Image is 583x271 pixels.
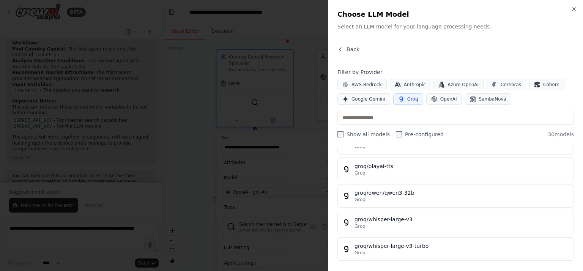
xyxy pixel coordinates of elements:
button: AWS Bedrock [337,79,387,90]
span: Cohere [543,82,559,88]
span: Back [347,46,359,53]
span: Google Gemini [351,96,385,102]
button: Google Gemini [337,93,390,105]
div: groq/whisper-large-v3 [355,216,569,223]
button: groq/playai-ttsGroq [337,158,574,181]
button: OpenAI [426,93,462,105]
span: AWS Bedrock [351,82,382,88]
button: groq/whisper-large-v3Groq [337,211,574,234]
button: Back [337,46,359,53]
button: groq/whisper-large-v3-turboGroq [337,237,574,261]
span: Azure OpenAI [447,82,479,88]
button: Anthropic [390,79,431,90]
label: Show all models [337,131,390,138]
input: Show all models [337,131,343,137]
button: groq/qwen/qwen3-32bGroq [337,184,574,208]
span: Groq [355,197,366,203]
div: groq/playai-tts [355,162,569,170]
span: Groq [355,223,366,229]
div: groq/qwen/qwen3-32b [355,189,569,197]
span: Groq [407,96,418,102]
button: Azure OpenAI [433,79,484,90]
button: Groq [393,93,423,105]
input: Pre-configured [396,131,402,137]
span: SambaNova [479,96,506,102]
span: Anthropic [404,82,426,88]
div: groq/whisper-large-v3-turbo [355,242,569,250]
span: Groq [355,250,366,256]
button: SambaNova [465,93,511,105]
label: Pre-configured [396,131,444,138]
span: Cerebras [501,82,521,88]
span: Groq [355,170,366,176]
p: Select an LLM model for your language processing needs. [337,23,574,30]
span: OpenAI [440,96,457,102]
span: 30 models [548,131,574,138]
button: Cerebras [487,79,526,90]
h2: Choose LLM Model [337,9,574,20]
h4: Filter by Provider [337,68,574,76]
button: Cohere [529,79,564,90]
